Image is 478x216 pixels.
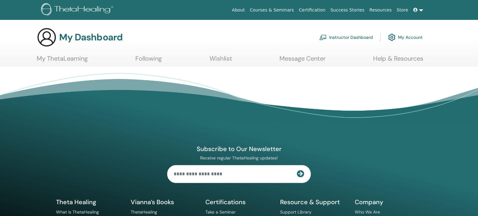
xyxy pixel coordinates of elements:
a: Support Library [280,209,312,215]
h5: Certifications [205,198,273,206]
h5: Vianna’s Books [131,198,198,206]
a: What is ThetaHealing [56,209,99,215]
a: Store [394,4,411,16]
a: Take a Seminar [205,209,236,215]
h5: Theta Healing [56,198,123,206]
a: ThetaHealing [131,209,157,215]
a: Message Center [279,55,326,67]
a: My ThetaLearning [37,55,88,67]
h4: Subscribe to Our Newsletter [167,145,311,153]
a: Resources [367,4,394,16]
a: Wishlist [209,55,232,67]
img: logo.png [41,3,115,17]
img: cog.svg [388,32,396,43]
h5: Company [355,198,422,206]
a: Instructor Dashboard [319,30,373,44]
a: About [229,4,247,16]
a: Following [135,55,162,67]
img: chalkboard-teacher.svg [319,34,327,40]
a: Certification [296,4,328,16]
a: Courses & Seminars [247,4,297,16]
a: Success Stories [328,4,367,16]
h3: My Dashboard [59,32,123,43]
img: generic-user-icon.jpg [37,27,57,47]
h5: Resource & Support [280,198,347,206]
a: Help & Resources [373,55,423,67]
p: Receive regular ThetaHealing updates! [167,155,311,161]
a: Who We Are [355,209,380,215]
a: My Account [388,30,423,44]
